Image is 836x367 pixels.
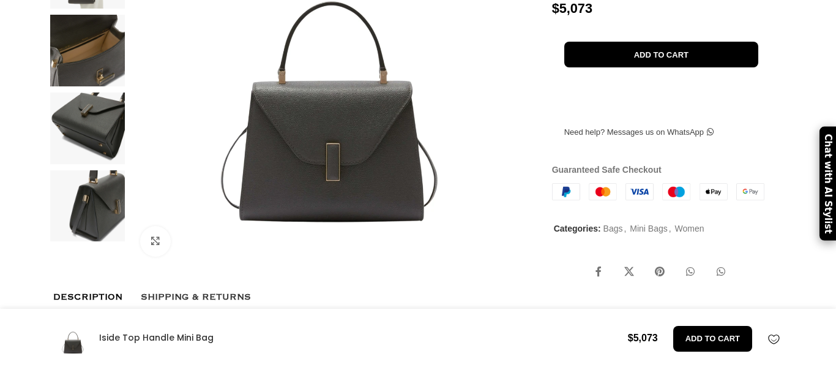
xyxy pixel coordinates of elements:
[53,318,93,358] img: Iside Top Handle Mini Bag
[552,165,662,175] strong: Guaranteed Safe Checkout
[53,290,122,304] span: Description
[617,260,641,284] a: X social link
[53,284,122,310] a: Description
[586,260,611,284] a: Facebook social link
[50,93,125,164] img: Valextra
[141,284,251,310] a: Shipping & Returns
[50,170,125,242] img: Valextra handbags
[628,333,658,343] span: 5,073
[552,183,764,200] img: guaranteed-safe-checkout-bordered.j
[648,260,672,284] a: Pinterest social link
[678,260,703,284] a: WhatsApp social link
[624,222,627,235] span: ,
[675,224,704,233] a: Women
[709,260,733,284] a: WhatsApp social link
[552,1,559,16] span: $
[669,222,671,235] span: ,
[673,326,752,352] button: Add to cart
[603,224,623,233] a: Bags
[99,332,619,344] h4: Iside Top Handle Mini Bag
[628,333,633,343] span: $
[630,224,667,233] a: Mini Bags
[556,75,755,105] iframe: Secure express checkout frame
[141,290,251,304] span: Shipping & Returns
[552,1,592,16] bdi: 5,073
[50,15,125,86] img: Valextra bags
[564,42,758,67] button: Add to cart
[552,119,726,145] a: Need help? Messages us on WhatsApp
[554,224,601,233] span: Categories:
